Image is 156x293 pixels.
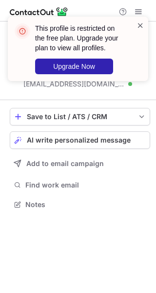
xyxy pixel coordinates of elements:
button: Notes [10,198,150,211]
span: Add to email campaign [26,160,104,167]
div: Save to List / ATS / CRM [27,113,133,121]
button: AI write personalized message [10,131,150,149]
button: Add to email campaign [10,155,150,172]
header: This profile is restricted on the free plan. Upgrade your plan to view all profiles. [35,23,125,53]
button: Upgrade Now [35,59,113,74]
button: save-profile-one-click [10,108,150,126]
span: Upgrade Now [53,63,95,70]
span: Notes [25,200,146,209]
button: Find work email [10,178,150,192]
span: Find work email [25,181,146,189]
span: AI write personalized message [27,136,131,144]
img: error [15,23,30,39]
img: ContactOut v5.3.10 [10,6,68,18]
